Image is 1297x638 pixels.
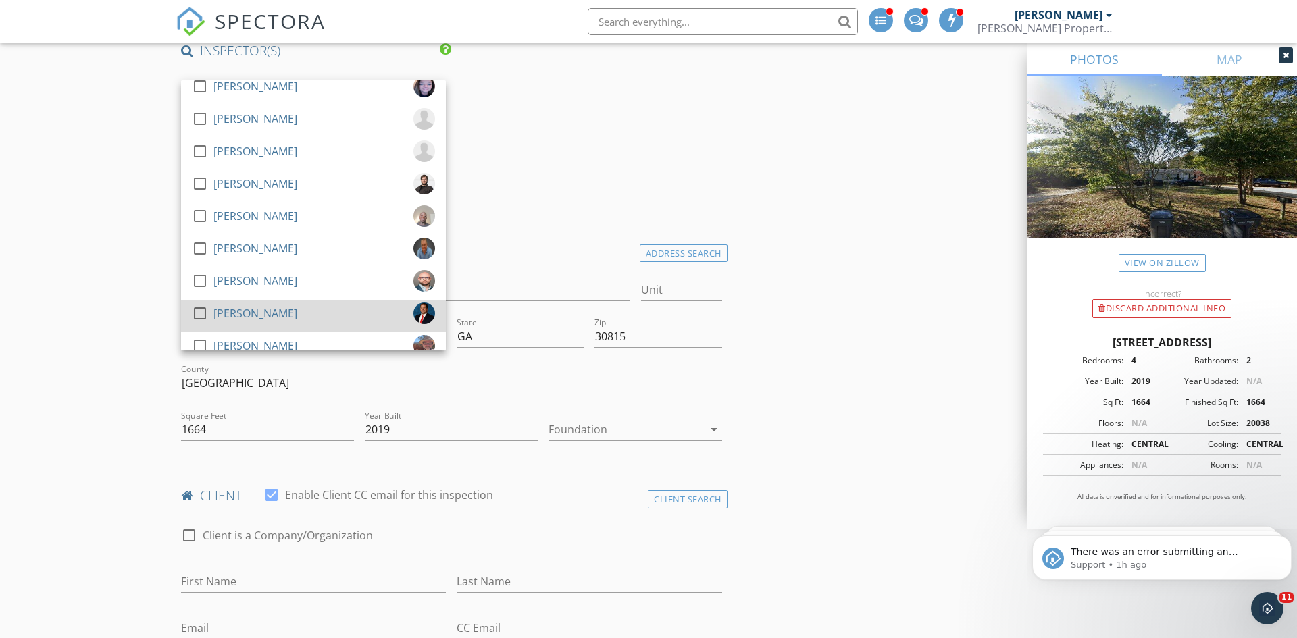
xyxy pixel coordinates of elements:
div: 4 [1123,354,1162,367]
img: conway1414502.png [413,205,435,227]
div: 1664 [1123,396,1162,408]
img: f4cfc2e716f34f14a671ffd0dbec64eb_1_105_c.jpeg [413,335,435,356]
img: default-user-f0147aede5fd5fa78ca7ade42f37bd4542148d508eef1c3d3ea960f66861d68b.jpg [413,108,435,130]
div: Address Search [640,244,728,263]
h4: INSPECTOR(S) [181,42,451,59]
img: default-user-f0147aede5fd5fa78ca7ade42f37bd4542148d508eef1c3d3ea960f66861d68b.jpg [413,140,435,162]
span: 11 [1279,592,1294,603]
div: 2 [1238,354,1277,367]
img: streetview [1027,76,1297,270]
div: [PERSON_NAME] [213,205,297,227]
div: [PERSON_NAME] [213,108,297,130]
a: SPECTORA [176,18,326,47]
div: [PERSON_NAME] [213,270,297,292]
div: Incorrect? [1027,288,1297,299]
div: [PERSON_NAME] [1015,8,1102,22]
h4: Location [181,241,722,259]
div: [PERSON_NAME] [213,238,297,259]
iframe: Intercom notifications message [1027,507,1297,602]
div: Client Search [648,490,728,508]
img: nic_carrol_head_shot.jpeg [413,302,435,324]
iframe: Intercom live chat [1251,592,1283,624]
a: View on Zillow [1119,254,1206,272]
div: CENTRAL [1123,438,1162,450]
a: MAP [1162,43,1297,76]
div: Bedrooms: [1047,354,1123,367]
div: [PERSON_NAME] [213,76,297,97]
img: 1000011145.jpg [413,238,435,259]
h4: client [181,487,722,504]
div: Year Updated: [1162,375,1238,388]
img: head_shot.jpg [413,76,435,97]
span: SPECTORA [215,7,326,35]
div: Appliances: [1047,459,1123,471]
div: Webb Property Inspection [977,22,1113,35]
p: All data is unverified and for informational purposes only. [1043,492,1281,502]
div: 1664 [1238,396,1277,408]
div: Discard Additional info [1092,299,1231,318]
div: Finished Sq Ft: [1162,396,1238,408]
div: Bathrooms: [1162,354,1238,367]
i: arrow_drop_down [706,421,722,437]
div: Floors: [1047,417,1123,429]
label: Enable Client CC email for this inspection [285,488,493,502]
div: [PERSON_NAME] [213,302,297,324]
div: 20038 [1238,417,1277,429]
div: Rooms: [1162,459,1238,471]
span: N/A [1131,459,1147,471]
img: headshot.jpg [413,173,435,194]
div: Cooling: [1162,438,1238,450]
span: N/A [1131,417,1147,429]
input: Search everything... [588,8,858,35]
div: Lot Size: [1162,417,1238,429]
div: Sq Ft: [1047,396,1123,408]
span: N/A [1246,375,1262,387]
span: N/A [1246,459,1262,471]
div: [STREET_ADDRESS] [1043,334,1281,350]
div: [PERSON_NAME] [213,173,297,194]
img: neil_jones_web.jpg [413,270,435,292]
img: The Best Home Inspection Software - Spectora [176,7,205,36]
div: 2019 [1123,375,1162,388]
div: Heating: [1047,438,1123,450]
div: [PERSON_NAME] [213,335,297,356]
div: Year Built: [1047,375,1123,388]
div: CENTRAL [1238,438,1277,450]
label: Client is a Company/Organization [203,529,373,542]
h4: Date/Time [181,149,722,166]
div: [PERSON_NAME] [213,140,297,162]
a: PHOTOS [1027,43,1162,76]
